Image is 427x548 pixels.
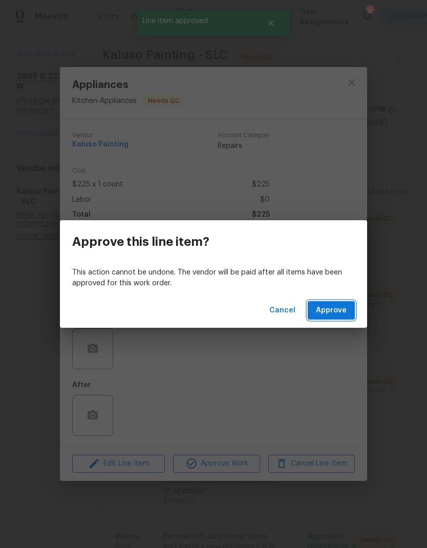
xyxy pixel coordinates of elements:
[72,267,355,289] p: This action cannot be undone. The vendor will be paid after all items have been approved for this...
[316,304,347,317] span: Approve
[308,301,355,320] button: Approve
[265,301,300,320] button: Cancel
[269,304,295,317] span: Cancel
[72,235,209,249] h3: Approve this line item?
